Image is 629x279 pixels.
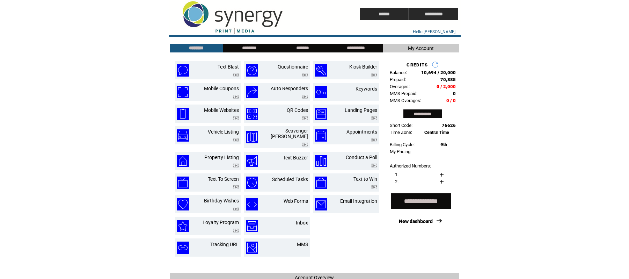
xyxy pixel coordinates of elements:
a: Conduct a Poll [346,155,377,160]
img: video.png [371,185,377,189]
img: video.png [233,116,239,120]
span: Hello [PERSON_NAME] [413,29,455,34]
img: landing-pages.png [315,108,327,120]
a: Mobile Websites [204,107,239,113]
span: 70,885 [440,77,456,82]
span: Billing Cycle: [390,142,415,147]
img: vehicle-listing.png [177,129,189,142]
a: Loyalty Program [203,220,239,225]
a: Scheduled Tasks [272,177,308,182]
a: Auto Responders [271,86,308,91]
img: birthday-wishes.png [177,198,189,210]
img: video.png [233,73,239,77]
a: Mobile Coupons [204,86,239,91]
a: Landing Pages [345,107,377,113]
a: Text to Win [353,176,377,182]
a: Tracking URL [210,242,239,247]
img: video.png [371,164,377,167]
a: My Pricing [390,149,410,154]
img: video.png [302,95,308,99]
img: scavenger-hunt.png [246,131,258,143]
img: video.png [371,138,377,142]
a: Text Blast [218,64,239,70]
a: Inbox [296,220,308,226]
img: mobile-websites.png [177,108,189,120]
a: Questionnaire [278,64,308,70]
a: Kiosk Builder [349,64,377,70]
img: video.png [233,185,239,189]
span: 0 / 2,000 [437,84,456,89]
span: Prepaid: [390,77,406,82]
img: appointments.png [315,129,327,142]
span: Overages: [390,84,410,89]
span: 1. [395,172,398,177]
img: auto-responders.png [246,86,258,98]
img: video.png [233,95,239,99]
img: video.png [302,116,308,120]
img: inbox.png [246,220,258,232]
img: qr-codes.png [246,108,258,120]
img: mobile-coupons.png [177,86,189,98]
img: conduct-a-poll.png [315,155,327,167]
span: 9th [440,142,447,147]
span: Authorized Numbers: [390,163,431,169]
a: Property Listing [204,155,239,160]
img: scheduled-tasks.png [246,177,258,189]
img: kiosk-builder.png [315,64,327,77]
a: Vehicle Listing [208,129,239,135]
a: Scavenger [PERSON_NAME] [271,128,308,139]
span: CREDITS [407,62,428,67]
a: New dashboard [399,219,433,224]
span: Short Code: [390,123,412,128]
a: MMS [297,242,308,247]
img: questionnaire.png [246,64,258,77]
img: video.png [371,73,377,77]
a: QR Codes [287,107,308,113]
span: 76626 [442,123,456,128]
span: MMS Overages: [390,98,421,103]
span: Central Time [424,130,449,135]
img: text-blast.png [177,64,189,77]
span: 2. [395,179,398,184]
a: Birthday Wishes [204,198,239,203]
img: email-integration.png [315,198,327,210]
img: tracking-url.png [177,242,189,254]
a: Text To Screen [208,176,239,182]
a: Appointments [346,129,377,135]
span: Time Zone: [390,130,412,135]
span: My Account [408,45,434,51]
img: video.png [233,164,239,167]
img: loyalty-program.png [177,220,189,232]
img: text-to-win.png [315,177,327,189]
a: Web Forms [284,198,308,204]
span: 0 [453,91,456,96]
img: mms.png [246,242,258,254]
img: video.png [302,143,308,146]
span: Balance: [390,70,407,75]
span: MMS Prepaid: [390,91,417,96]
img: video.png [233,207,239,211]
img: text-to-screen.png [177,177,189,189]
img: video.png [371,116,377,120]
img: video.png [233,229,239,232]
img: web-forms.png [246,198,258,210]
img: video.png [233,138,239,142]
a: Keywords [356,86,377,92]
img: text-buzzer.png [246,155,258,167]
span: 10,694 / 20,000 [421,70,456,75]
span: 0 / 0 [446,98,456,103]
a: Email Integration [340,198,377,204]
img: property-listing.png [177,155,189,167]
img: keywords.png [315,86,327,98]
a: Text Buzzer [283,155,308,160]
img: video.png [302,73,308,77]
